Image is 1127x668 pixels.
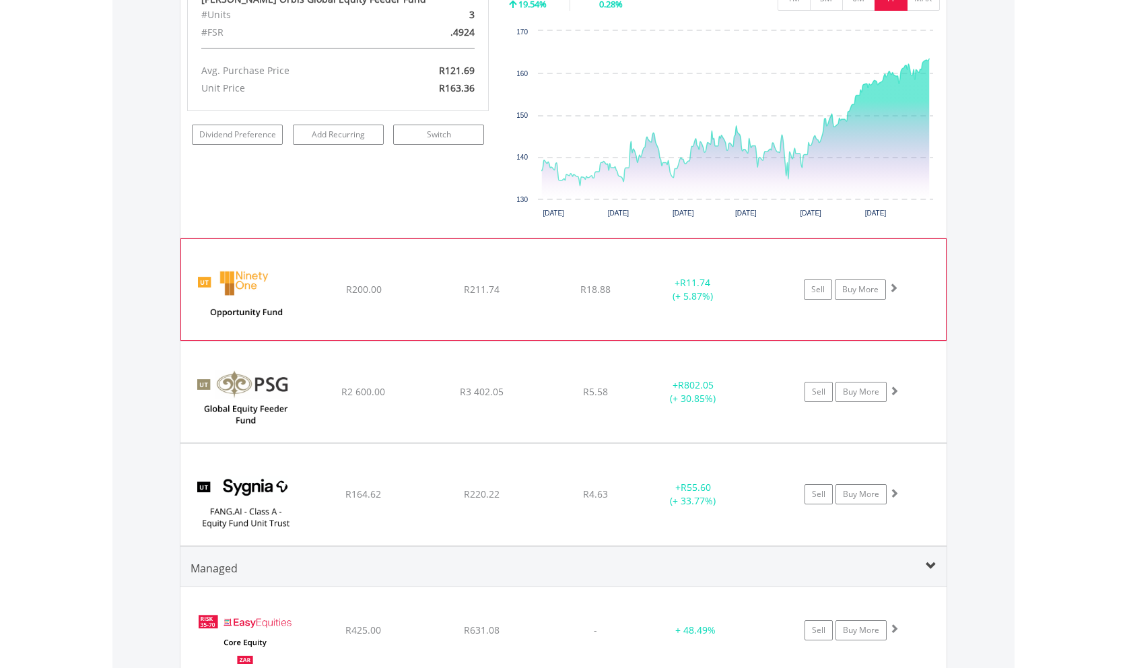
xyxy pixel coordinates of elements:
[835,484,887,504] a: Buy More
[583,385,608,398] span: R5.58
[345,488,381,500] span: R164.62
[516,154,528,161] text: 140
[835,382,887,402] a: Buy More
[345,624,381,636] span: R425.00
[187,461,303,541] img: UT.ZA.SYFCLA.png
[680,276,710,289] span: R11.74
[805,620,833,640] a: Sell
[735,209,757,217] text: [DATE]
[516,28,528,36] text: 170
[516,112,528,119] text: 150
[594,624,597,636] span: -
[346,283,382,296] span: R200.00
[835,279,886,300] a: Buy More
[439,81,475,94] span: R163.36
[460,385,504,398] span: R3 402.05
[865,209,887,217] text: [DATE]
[804,279,832,300] a: Sell
[580,283,611,296] span: R18.88
[387,24,485,41] div: .4924
[652,624,739,637] div: + 48.49%
[191,24,387,41] div: #FSR
[439,64,475,77] span: R121.69
[642,378,744,405] div: + (+ 30.85%)
[543,209,564,217] text: [DATE]
[509,24,940,226] div: Chart. Highcharts interactive chart.
[464,283,500,296] span: R211.74
[642,481,744,508] div: + (+ 33.77%)
[800,209,821,217] text: [DATE]
[583,488,608,500] span: R4.63
[805,382,833,402] a: Sell
[293,125,384,145] a: Add Recurring
[805,484,833,504] a: Sell
[464,624,500,636] span: R631.08
[516,196,528,203] text: 130
[191,62,387,79] div: Avg. Purchase Price
[188,256,304,337] img: UT.ZA.OPPE.png
[341,385,385,398] span: R2 600.00
[642,276,743,303] div: + (+ 5.87%)
[678,378,714,391] span: R802.05
[673,209,694,217] text: [DATE]
[187,358,303,439] img: UT.ZA.PGEE.png
[191,561,238,576] span: Managed
[191,79,387,97] div: Unit Price
[835,620,887,640] a: Buy More
[387,6,485,24] div: 3
[464,488,500,500] span: R220.22
[516,70,528,77] text: 160
[681,481,711,494] span: R55.60
[607,209,629,217] text: [DATE]
[510,24,940,226] svg: Interactive chart
[192,125,283,145] a: Dividend Preference
[393,125,484,145] a: Switch
[191,6,387,24] div: #Units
